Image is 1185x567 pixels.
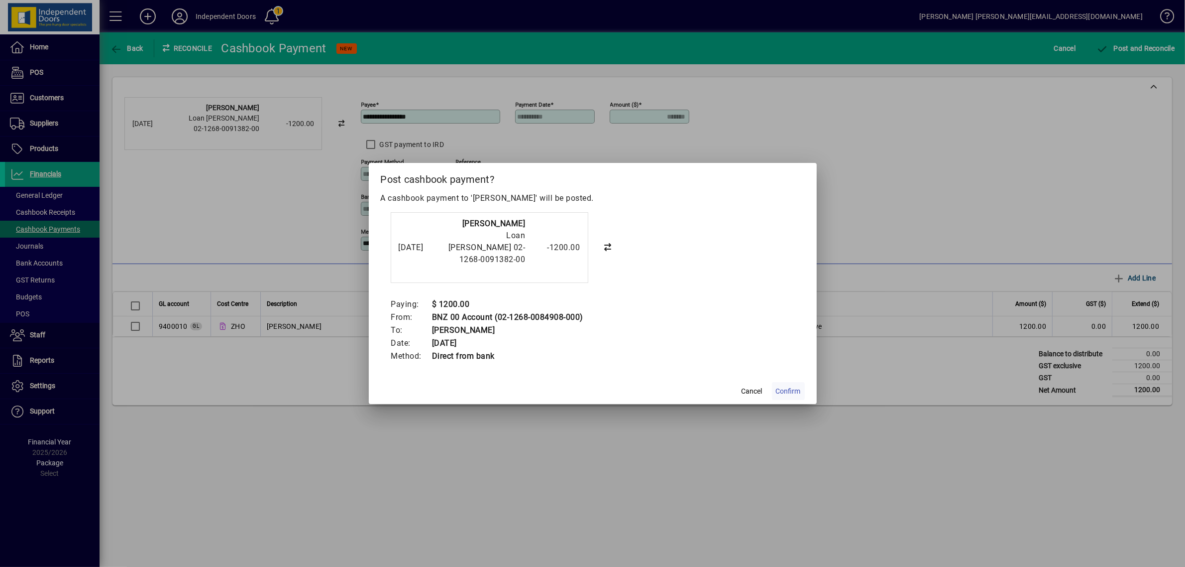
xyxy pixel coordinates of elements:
strong: [PERSON_NAME] [462,219,526,228]
td: Date: [391,337,432,350]
button: Cancel [736,382,768,400]
span: Cancel [742,386,762,397]
td: From: [391,311,432,324]
p: A cashbook payment to '[PERSON_NAME]' will be posted. [381,192,805,204]
td: Paying: [391,298,432,311]
td: BNZ 00 Account (02-1268-0084908-000) [431,311,583,324]
h2: Post cashbook payment? [369,163,817,192]
div: -1200.00 [531,242,580,254]
span: Confirm [776,386,801,397]
span: Loan [PERSON_NAME] 02-1268-0091382-00 [448,231,526,264]
td: [PERSON_NAME] [431,324,583,337]
td: $ 1200.00 [431,298,583,311]
td: To: [391,324,432,337]
td: Direct from bank [431,350,583,363]
button: Confirm [772,382,805,400]
td: [DATE] [431,337,583,350]
td: Method: [391,350,432,363]
div: [DATE] [399,242,438,254]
